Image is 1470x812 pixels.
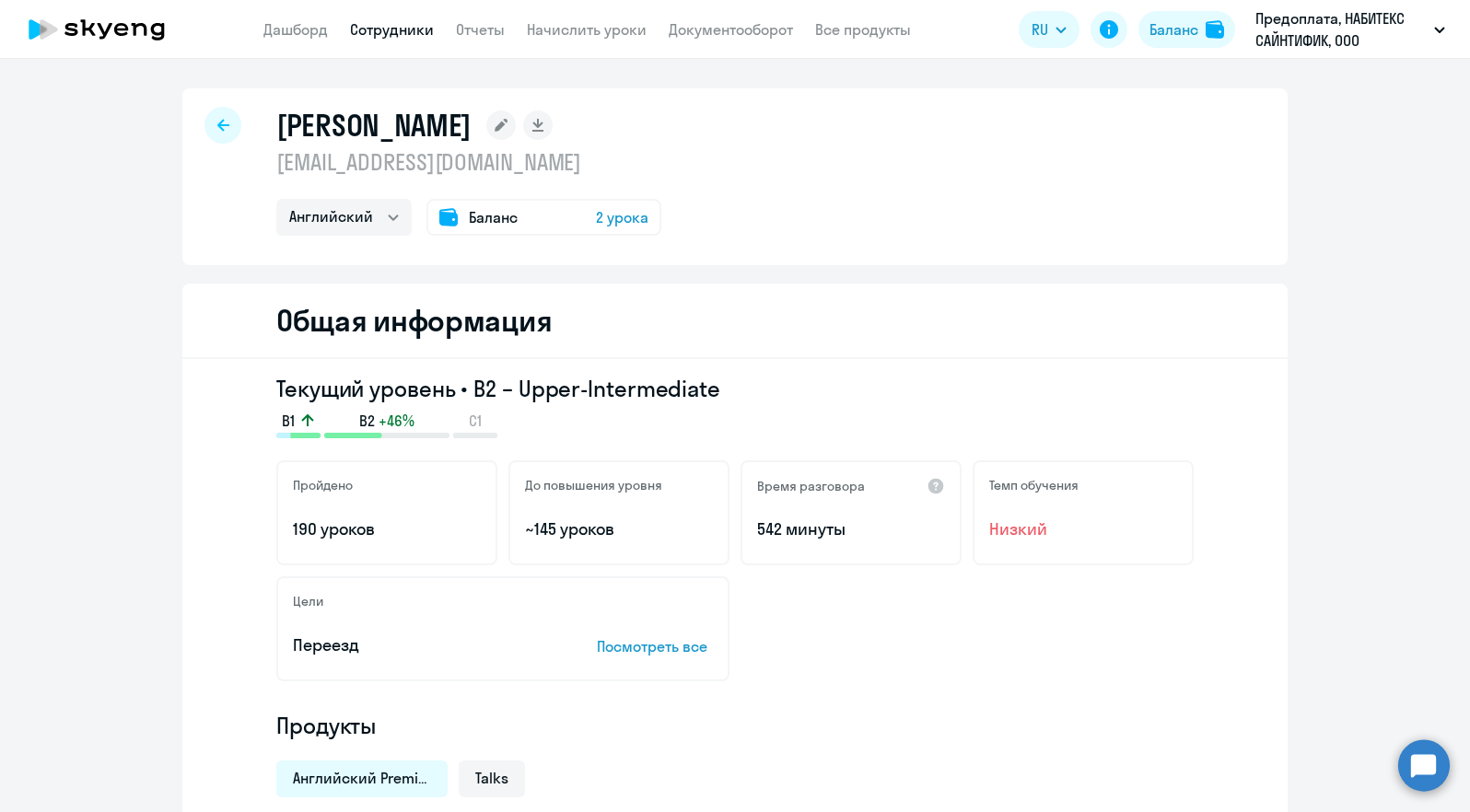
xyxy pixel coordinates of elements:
[1032,18,1048,41] span: RU
[989,517,1177,541] span: Низкий
[1019,11,1079,48] button: RU
[527,20,647,39] a: Начислить уроки
[1246,7,1454,52] button: Предоплата, НАБИТЕКС САЙНТИФИК, ООО
[1138,11,1235,48] button: Балансbalance
[669,20,793,39] a: Документооборот
[525,517,713,541] p: ~145 уроков
[379,411,414,431] span: +46%
[596,206,648,228] span: 2 урока
[815,20,911,39] a: Все продукты
[757,517,945,541] p: 542 минуты
[359,411,375,431] span: B2
[1149,18,1198,41] div: Баланс
[350,20,434,39] a: Сотрудники
[276,374,1194,403] h3: Текущий уровень • B2 – Upper-Intermediate
[1255,7,1427,52] p: Предоплата, НАБИТЕКС САЙНТИФИК, ООО
[456,20,505,39] a: Отчеты
[276,711,1194,740] h4: Продукты
[276,107,472,144] h1: [PERSON_NAME]
[293,633,540,657] p: Переезд
[469,411,482,431] span: C1
[1206,20,1224,39] img: balance
[757,478,865,494] h5: Время разговора
[293,593,323,609] h5: Цели
[597,635,713,657] p: Посмотреть все
[282,411,295,431] span: B1
[293,517,481,541] p: 190 уроков
[293,768,431,788] span: Английский Premium
[263,20,328,39] a: Дашборд
[276,302,552,339] h2: Общая информация
[276,147,661,177] p: [EMAIL_ADDRESS][DOMAIN_NAME]
[469,206,518,228] span: Баланс
[525,477,662,493] h5: До повышения уровня
[989,477,1079,493] h5: Темп обучения
[475,768,508,788] span: Talks
[293,477,353,493] h5: Пройдено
